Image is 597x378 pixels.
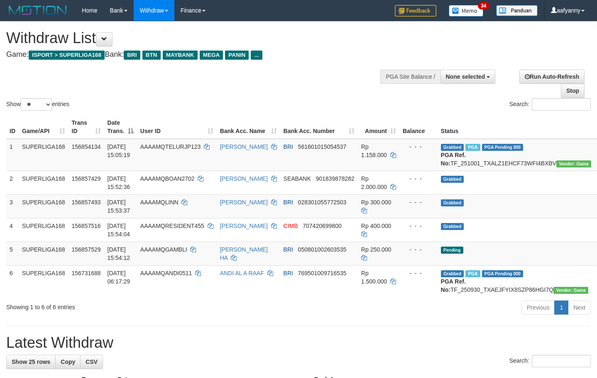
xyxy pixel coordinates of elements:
[108,199,130,214] span: [DATE] 15:53:37
[108,270,130,285] span: [DATE] 06:17:29
[361,223,391,229] span: Rp 400.000
[553,287,588,294] span: Vendor URL: https://trx31.1velocity.biz
[284,246,293,253] span: BRI
[108,143,130,158] span: [DATE] 15:05:19
[80,355,103,369] a: CSV
[298,270,347,276] span: Copy 769501009716535 to clipboard
[108,223,130,237] span: [DATE] 15:54:04
[6,265,19,297] td: 6
[509,355,591,367] label: Search:
[6,171,19,194] td: 2
[72,175,101,182] span: 156857429
[449,5,484,17] img: Button%20Memo.svg
[6,355,56,369] a: Show 25 rows
[200,51,223,60] span: MEGA
[69,115,104,139] th: Trans ID: activate to sort column ascending
[446,73,485,80] span: None selected
[403,198,434,206] div: - - -
[140,223,204,229] span: AAAAMQRESIDENT455
[361,199,391,206] span: Rp 300.000
[124,51,140,60] span: BRI
[441,176,464,183] span: Grabbed
[521,300,555,315] a: Previous
[19,171,69,194] td: SUPERLIGA168
[72,270,101,276] span: 156731688
[72,223,101,229] span: 156857516
[137,115,217,139] th: User ID: activate to sort column ascending
[6,139,19,171] td: 1
[19,218,69,242] td: SUPERLIGA168
[284,175,311,182] span: SEABANK
[6,98,69,111] label: Show entries
[478,2,489,10] span: 34
[225,51,249,60] span: PANIN
[72,246,101,253] span: 156857529
[509,98,591,111] label: Search:
[303,223,341,229] span: Copy 707420699800 to clipboard
[140,175,195,182] span: AAAAMQBOAN2702
[556,160,591,167] span: Vendor URL: https://trx31.1velocity.biz
[217,115,280,139] th: Bank Acc. Name: activate to sort column ascending
[380,70,440,84] div: PGA Site Balance /
[284,270,293,276] span: BRI
[220,199,268,206] a: [PERSON_NAME]
[568,300,591,315] a: Next
[251,51,262,60] span: ...
[220,246,268,261] a: [PERSON_NAME] HA
[441,152,466,167] b: PGA Ref. No:
[441,199,464,206] span: Grabbed
[86,359,98,365] span: CSV
[284,199,293,206] span: BRI
[441,247,463,254] span: Pending
[361,143,387,158] span: Rp 1.158.000
[298,246,347,253] span: Copy 050801002603535 to clipboard
[358,115,399,139] th: Amount: activate to sort column ascending
[6,218,19,242] td: 4
[465,144,480,151] span: Marked by aafsengchandara
[140,199,179,206] span: AAAAMQLINN
[298,143,347,150] span: Copy 561601015054537 to clipboard
[6,334,591,351] h1: Latest Withdraw
[465,270,480,277] span: Marked by aafromsomean
[6,51,390,59] h4: Game: Bank:
[438,115,595,139] th: Status
[19,242,69,265] td: SUPERLIGA168
[441,278,466,293] b: PGA Ref. No:
[298,199,347,206] span: Copy 028301055772503 to clipboard
[554,300,568,315] a: 1
[19,139,69,171] td: SUPERLIGA168
[403,245,434,254] div: - - -
[140,143,201,150] span: AAAAMQTELURJP123
[12,359,50,365] span: Show 25 rows
[142,51,161,60] span: BTN
[403,174,434,183] div: - - -
[220,223,268,229] a: [PERSON_NAME]
[438,265,595,297] td: TF_250930_TXAEJFYIX8SZP86HGI7Q
[220,270,264,276] a: ANDI AL A RAAF
[108,175,130,190] span: [DATE] 15:52:36
[55,355,81,369] a: Copy
[220,143,268,150] a: [PERSON_NAME]
[482,270,524,277] span: PGA Pending
[482,144,524,151] span: PGA Pending
[284,223,298,229] span: CIMB
[284,143,293,150] span: BRI
[72,199,101,206] span: 156857493
[361,246,391,253] span: Rp 250.000
[441,144,464,151] span: Grabbed
[6,300,242,311] div: Showing 1 to 6 of 6 entries
[6,242,19,265] td: 5
[403,222,434,230] div: - - -
[361,270,387,285] span: Rp 1.500.000
[140,270,192,276] span: AAAAMQANDI0511
[220,175,268,182] a: [PERSON_NAME]
[403,143,434,151] div: - - -
[280,115,358,139] th: Bank Acc. Number: activate to sort column ascending
[163,51,198,60] span: MAYBANK
[440,70,496,84] button: None selected
[19,265,69,297] td: SUPERLIGA168
[140,246,187,253] span: AAAAMQGAMBLI
[441,270,464,277] span: Grabbed
[438,139,595,171] td: TF_251001_TXALZ1EHCF73WFI4BXBV
[72,143,101,150] span: 156854134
